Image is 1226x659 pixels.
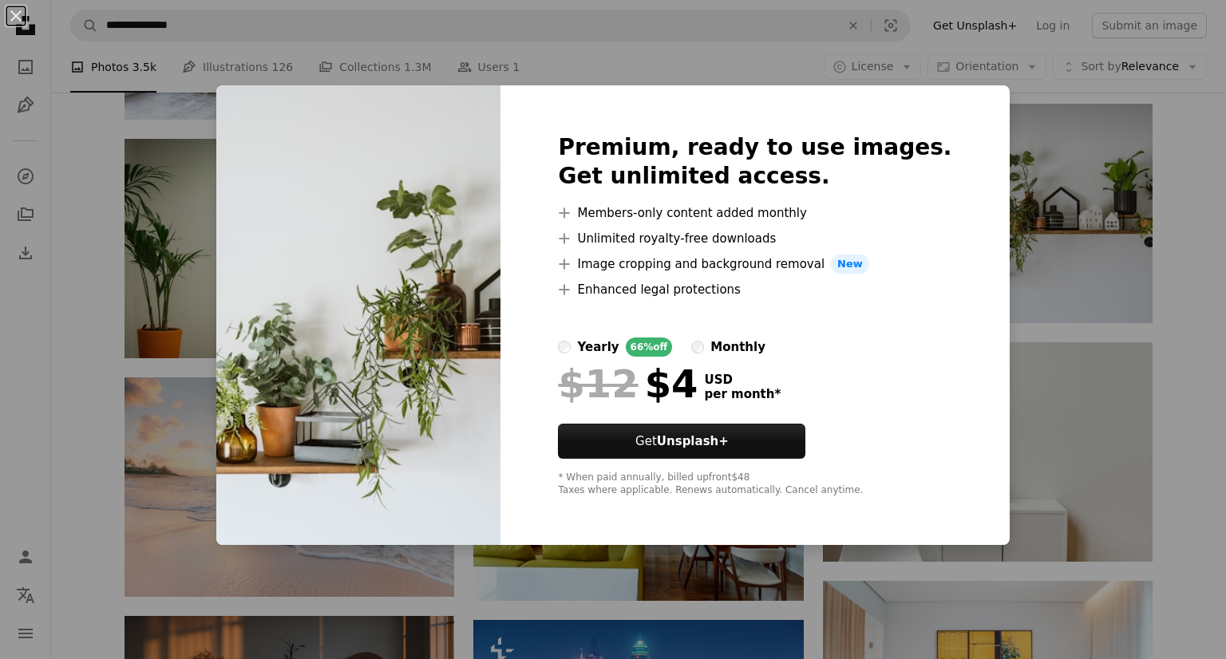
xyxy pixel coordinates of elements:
[710,337,765,357] div: monthly
[558,229,951,248] li: Unlimited royalty-free downloads
[657,434,729,448] strong: Unsplash+
[691,341,704,353] input: monthly
[558,363,638,404] span: $12
[831,255,869,274] span: New
[626,337,673,357] div: 66% off
[704,373,781,387] span: USD
[558,424,805,459] button: GetUnsplash+
[558,280,951,299] li: Enhanced legal protections
[577,337,619,357] div: yearly
[558,472,951,497] div: * When paid annually, billed upfront $48 Taxes where applicable. Renews automatically. Cancel any...
[704,387,781,401] span: per month *
[558,363,698,404] div: $4
[558,133,951,191] h2: Premium, ready to use images. Get unlimited access.
[558,341,571,353] input: yearly66%off
[558,203,951,223] li: Members-only content added monthly
[216,85,500,545] img: premium_photo-1673203734665-0a534c043b7f
[558,255,951,274] li: Image cropping and background removal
